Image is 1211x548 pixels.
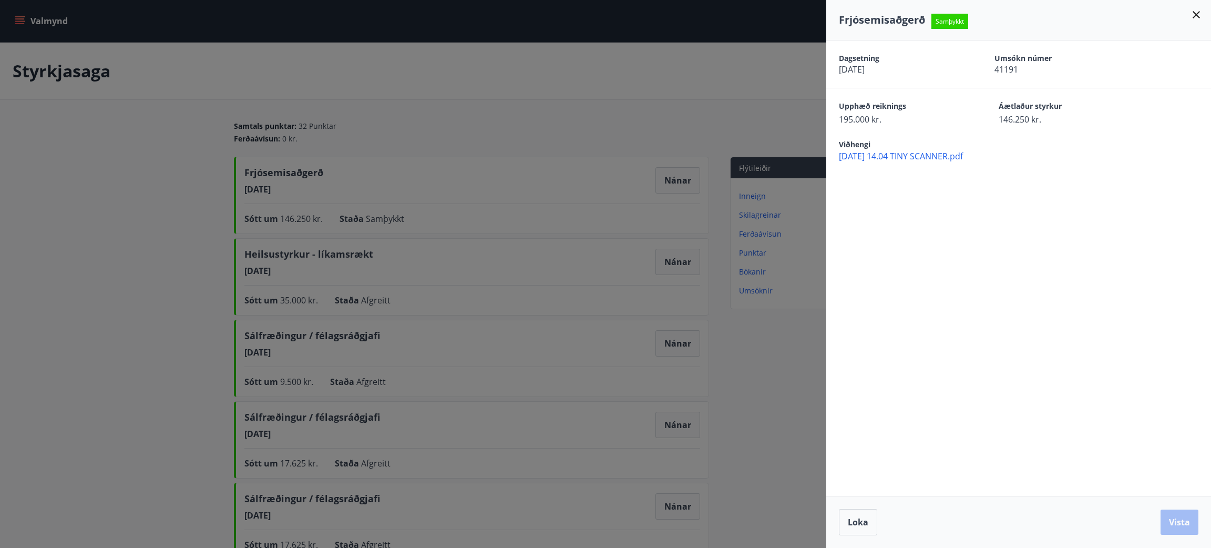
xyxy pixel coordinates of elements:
[839,150,1211,162] span: [DATE] 14.04 TINY SCANNER.pdf
[839,53,958,64] span: Dagsetning
[994,53,1113,64] span: Umsókn númer
[839,64,958,75] span: [DATE]
[848,516,868,528] span: Loka
[999,101,1122,114] span: Áætlaður styrkur
[839,139,870,149] span: Viðhengi
[839,114,962,125] span: 195.000 kr.
[839,509,877,535] button: Loka
[931,14,968,29] span: Samþykkt
[999,114,1122,125] span: 146.250 kr.
[839,13,925,27] span: Frjósemisaðgerð
[839,101,962,114] span: Upphæð reiknings
[994,64,1113,75] span: 41191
